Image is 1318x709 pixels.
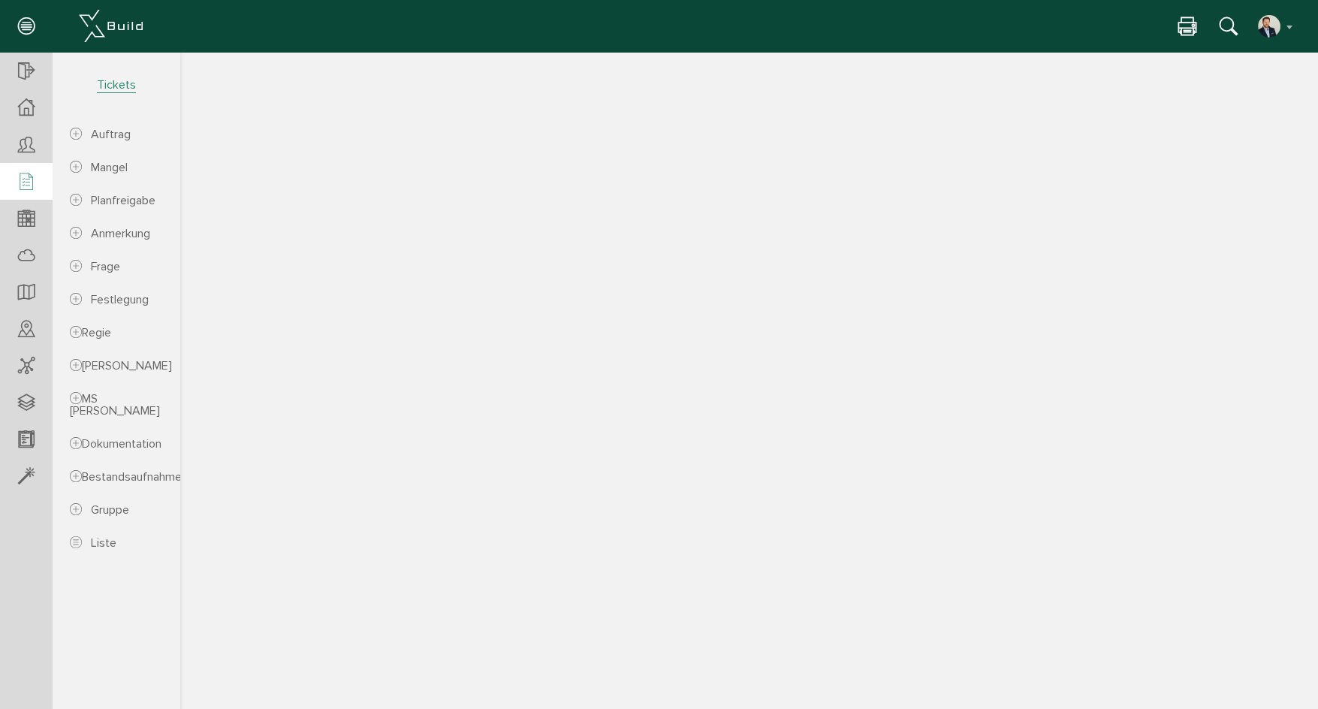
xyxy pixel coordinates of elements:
[91,160,128,175] span: Mangel
[70,391,160,418] span: MS [PERSON_NAME]
[91,193,155,208] span: Planfreigabe
[91,226,150,241] span: Anmerkung
[91,259,120,274] span: Frage
[91,536,116,551] span: Liste
[70,325,111,340] span: Regie
[70,358,172,373] span: [PERSON_NAME]
[91,502,129,517] span: Gruppe
[97,77,136,93] span: Tickets
[1243,637,1318,709] iframe: Chat Widget
[91,292,149,307] span: Festlegung
[1220,15,1246,38] div: Suche
[1243,637,1318,709] div: Chat-Widget
[70,469,182,484] span: Bestandsaufnahme
[70,436,161,451] span: Dokumentation
[91,127,131,142] span: Auftrag
[79,10,143,42] img: xBuild_Logo_Horizontal_White.png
